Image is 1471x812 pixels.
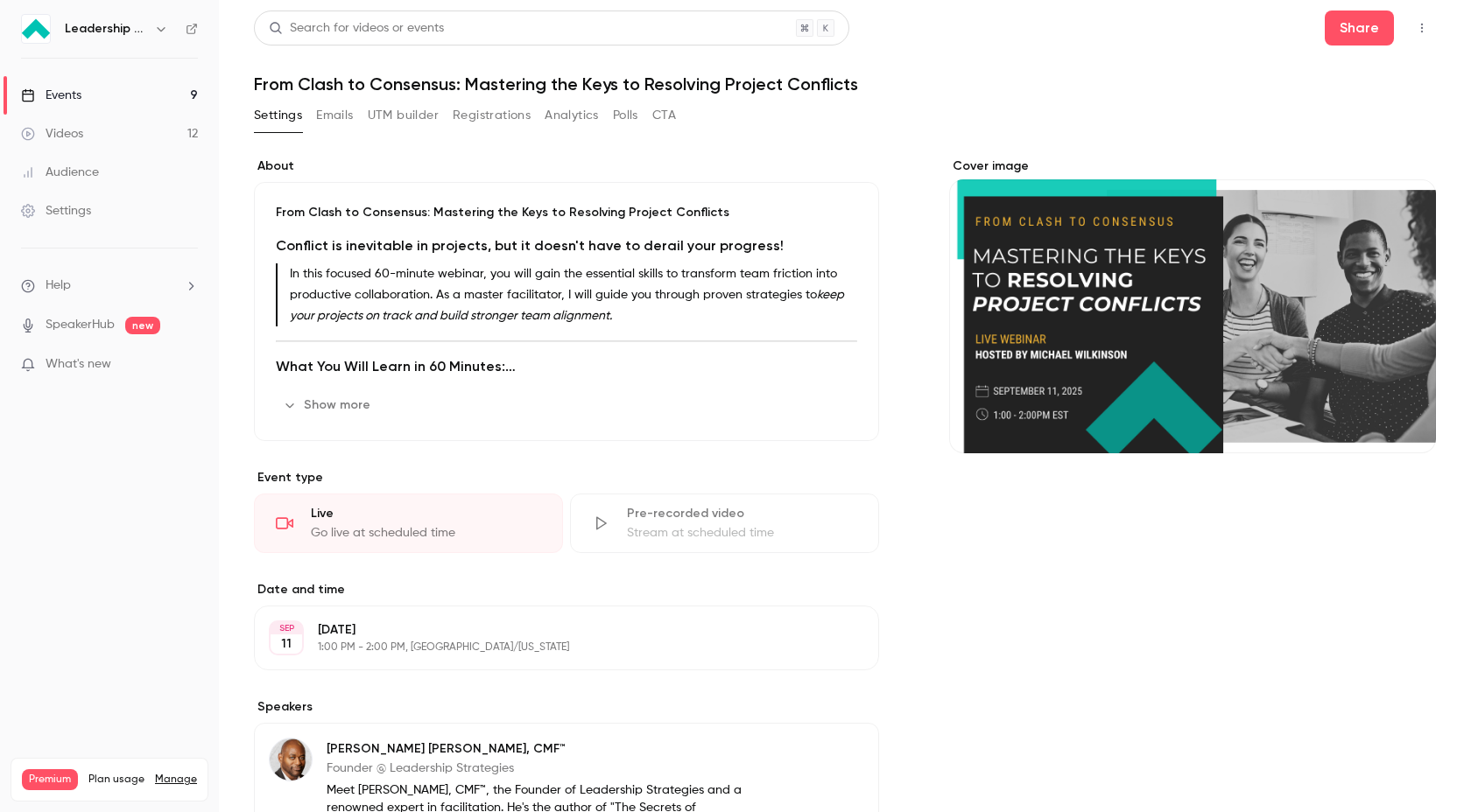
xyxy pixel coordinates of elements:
div: Videos [21,125,83,143]
button: Registrations [453,101,531,129]
button: Show more [276,391,381,419]
button: Polls [613,101,638,129]
label: Date and time [254,581,879,598]
button: Analytics [545,101,599,129]
p: [PERSON_NAME] [PERSON_NAME], CMF™ [327,740,765,758]
div: Stream at scheduled time [627,524,857,542]
div: Go live at scheduled time [311,524,541,542]
button: Emails [316,101,353,129]
label: Speakers [254,698,879,716]
div: Events [21,87,81,104]
li: help-dropdown-opener [21,276,198,295]
label: Cover image [949,157,1436,175]
div: Audience [21,164,99,181]
img: Leadership Strategies - 2025 Webinars [22,15,50,43]
h1: From Clash to Consensus: Mastering the Keys to Resolving Project Conflicts [254,73,1436,94]
div: Pre-recorded video [627,505,857,522]
span: new [125,317,160,334]
span: Premium [22,769,78,790]
div: Settings [21,202,91,220]
button: Share [1325,10,1394,45]
div: Pre-recorded videoStream at scheduled time [570,493,879,553]
span: What's new [46,355,111,374]
p: [DATE] [318,621,786,639]
p: Event type [254,469,879,486]
p: From Clash to Consensus: Mastering the Keys to Resolving Project Conflicts [276,204,857,221]
h6: Leadership Strategies - 2025 Webinars [65,20,147,38]
a: SpeakerHub [46,316,115,334]
button: UTM builder [368,101,439,129]
img: Michael Wilkinson, CMF™ [270,738,312,780]
button: Settings [254,101,302,129]
div: SEP [271,622,302,634]
h2: What You Will Learn in 60 Minutes: [276,356,857,377]
p: Founder @ Leadership Strategies [327,759,765,777]
p: In this focused 60-minute webinar, you will gain the essential skills to transform team friction ... [290,263,857,326]
div: Live [311,505,541,522]
button: CTA [652,101,676,129]
span: Help [46,276,71,295]
section: Cover image [949,157,1436,453]
span: Plan usage [88,773,144,787]
label: About [254,157,879,175]
div: Search for videos or events [269,19,444,38]
h2: Conflict is inevitable in projects, but it doesn't have to derail your progress! [276,235,857,256]
p: 11 [281,635,292,653]
a: Manage [155,773,197,787]
div: LiveGo live at scheduled time [254,493,563,553]
p: 1:00 PM - 2:00 PM, [GEOGRAPHIC_DATA]/[US_STATE] [318,640,786,654]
